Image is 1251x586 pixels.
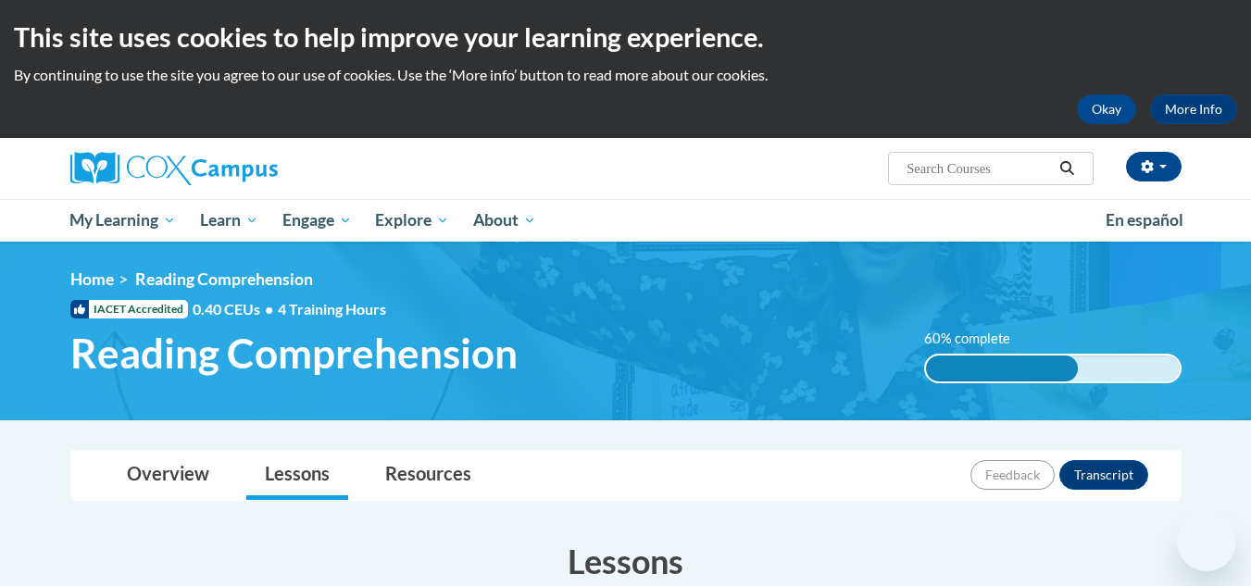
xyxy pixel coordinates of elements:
[193,299,278,319] span: 0.40 CEUs
[1094,201,1195,240] a: En español
[70,329,518,378] span: Reading Comprehension
[1177,512,1236,571] iframe: Button to launch messaging window
[70,269,114,289] a: Home
[108,451,228,500] a: Overview
[188,199,270,242] a: Learn
[270,199,364,242] a: Engage
[1059,460,1148,490] button: Transcript
[43,199,1209,242] div: Main menu
[70,152,278,185] img: Cox Campus
[70,538,1182,584] h3: Lessons
[1053,157,1081,180] button: Search
[14,65,1237,85] p: By continuing to use the site you agree to our use of cookies. Use the ‘More info’ button to read...
[375,209,449,231] span: Explore
[58,199,189,242] a: My Learning
[14,19,1237,56] h2: This site uses cookies to help improve your learning experience.
[970,460,1055,490] button: Feedback
[265,300,273,318] span: •
[1150,94,1237,124] a: More Info
[200,209,258,231] span: Learn
[282,209,352,231] span: Engage
[69,209,176,231] span: My Learning
[278,300,386,318] span: 4 Training Hours
[246,451,348,500] a: Lessons
[926,355,1078,381] div: 60% complete
[70,300,188,318] span: IACET Accredited
[135,269,313,289] span: Reading Comprehension
[473,209,536,231] span: About
[905,157,1053,180] input: Search Courses
[367,451,490,500] a: Resources
[70,152,422,185] a: Cox Campus
[363,199,461,242] a: Explore
[1126,152,1182,181] button: Account Settings
[1077,94,1136,124] button: Okay
[1106,210,1183,230] span: En español
[461,199,548,242] a: About
[924,329,1031,349] label: 60% complete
